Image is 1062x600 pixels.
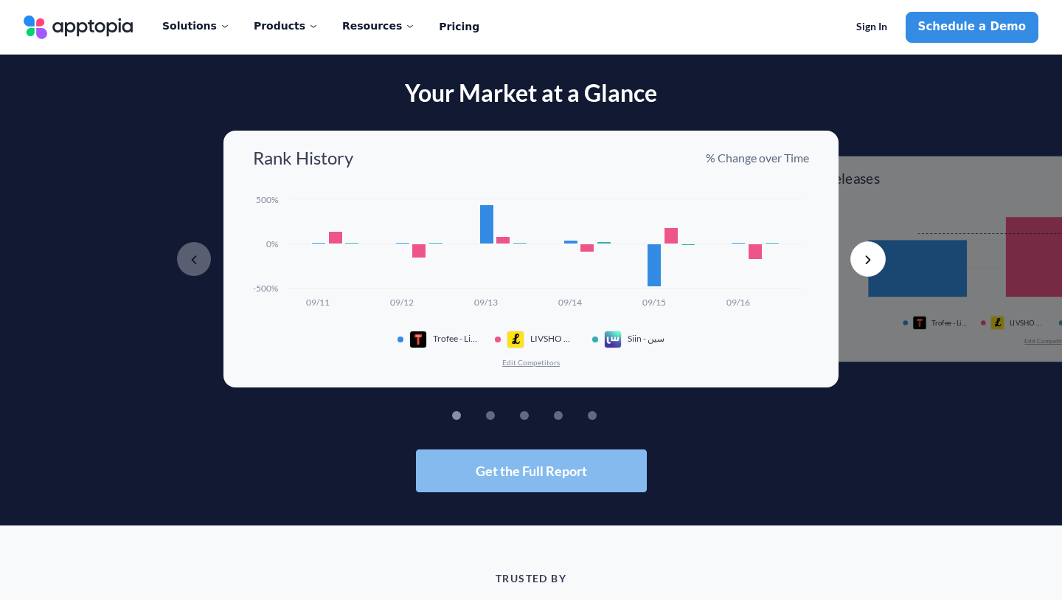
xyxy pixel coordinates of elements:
button: 1 [474,411,483,420]
div: app [912,316,931,330]
span: Trofee - Livestream Shopping [931,319,967,328]
div: Products [254,10,319,41]
div: app [990,316,1010,330]
text: 0% [266,238,278,249]
img: app icon [409,331,427,348]
img: app icon [507,331,524,348]
span: Sign In [856,21,887,33]
img: app icon [990,316,1004,330]
span: Siin - سين [628,334,664,344]
button: 2 [508,411,517,420]
button: Get the Full Report [416,449,647,492]
p: TRUSTED BY [88,573,974,585]
span: LIVSHO – Live Shopping app [530,334,575,344]
button: 5 [610,411,619,420]
p: % Change over Time [706,150,809,166]
text: 09/16 [726,297,750,308]
button: 4 [576,411,585,420]
button: Next [850,241,886,277]
text: 09/15 [642,297,666,308]
h3: Rank History [253,148,353,168]
button: 3 [542,411,551,420]
a: Schedule a Demo [906,12,1038,43]
a: Sign In [844,12,900,43]
text: -500% [253,283,278,294]
text: 09/12 [390,297,414,308]
div: app [604,331,628,348]
div: Resources [342,10,415,41]
span: Get the Full Report [476,464,587,477]
button: Edit Competitors [502,357,560,368]
text: 09/13 [474,297,498,308]
text: 09/11 [306,297,330,308]
img: app icon [912,316,926,330]
h3: Releases [825,170,880,186]
span: Trofee - Livestream Shopping [433,334,477,344]
button: Previous [176,241,212,277]
text: 09/14 [558,297,582,308]
img: app icon [604,331,622,348]
span: LIVSHO – Live Shopping app [1010,319,1045,328]
div: Solutions [162,10,230,41]
a: Pricing [439,12,479,43]
text: 500% [256,194,278,205]
div: app [507,331,530,348]
div: app [409,331,433,348]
